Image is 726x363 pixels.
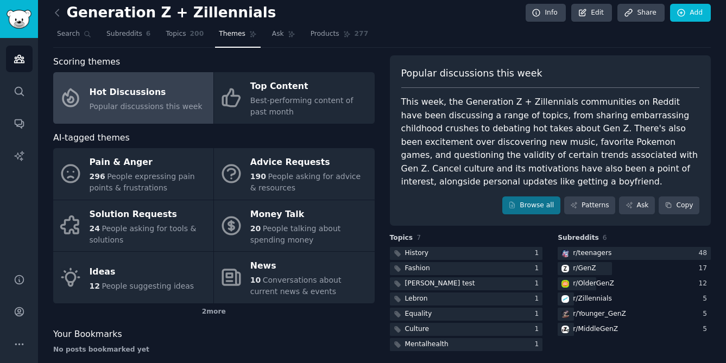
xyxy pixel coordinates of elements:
a: News10Conversations about current news & events [214,252,374,303]
img: teenagers [561,250,569,257]
div: r/ Younger_GenZ [573,309,626,319]
div: 5 [703,324,711,334]
div: r/ MiddleGenZ [573,324,618,334]
div: 17 [698,264,711,273]
div: Hot Discussions [90,84,203,101]
a: Products277 [307,26,372,48]
a: Ask [619,196,655,215]
div: 1 [534,324,542,334]
img: Zillennials [561,295,569,303]
button: Copy [659,196,699,215]
a: Mentalhealth1 [390,338,543,352]
span: Search [57,29,80,39]
a: MiddleGenZr/MiddleGenZ5 [558,323,711,336]
img: Younger_GenZ [561,310,569,318]
div: 48 [698,249,711,258]
a: Ideas12People suggesting ideas [53,252,213,303]
div: r/ Zillennials [573,294,612,304]
a: Topics200 [162,26,207,48]
span: Popular discussions this week [90,102,203,111]
a: OlderGenZr/OlderGenZ12 [558,277,711,291]
a: [PERSON_NAME] test1 [390,277,543,291]
img: OlderGenZ [561,280,569,288]
div: r/ teenagers [573,249,611,258]
div: 1 [534,279,542,289]
a: Solution Requests24People asking for tools & solutions [53,200,213,252]
a: Patterns [564,196,615,215]
a: Zillennialsr/Zillennials5 [558,292,711,306]
a: Younger_GenZr/Younger_GenZ5 [558,308,711,321]
span: Topics [166,29,186,39]
span: Conversations about current news & events [250,276,342,296]
img: GummySearch logo [7,10,31,29]
a: Search [53,26,95,48]
div: Fashion [405,264,430,273]
a: Share [617,4,664,22]
span: 12 [90,282,100,290]
div: 1 [534,309,542,319]
div: 1 [534,249,542,258]
div: [PERSON_NAME] test [405,279,475,289]
a: Subreddits6 [103,26,154,48]
a: Money Talk20People talking about spending money [214,200,374,252]
div: Top Content [250,78,369,95]
span: People asking for advice & resources [250,172,361,192]
span: 200 [190,29,204,39]
div: Advice Requests [250,154,369,171]
div: Equality [405,309,432,319]
h2: Generation Z + Zillennials [53,4,276,22]
span: Themes [219,29,245,39]
span: People asking for tools & solutions [90,224,197,244]
span: People expressing pain points & frustrations [90,172,195,192]
span: Ask [272,29,284,39]
div: Mentalhealth [405,340,449,349]
a: Advice Requests190People asking for advice & resources [214,148,374,200]
div: 1 [534,340,542,349]
span: Topics [390,233,413,243]
a: Info [526,4,566,22]
span: 190 [250,172,266,181]
a: Edit [571,4,612,22]
span: Popular discussions this week [401,67,542,80]
span: Scoring themes [53,55,120,69]
div: 1 [534,294,542,304]
div: This week, the Generation Z + Zillennials communities on Reddit have been discussing a range of t... [401,95,700,189]
span: People talking about spending money [250,224,341,244]
a: Lebron1 [390,292,543,306]
a: Top ContentBest-performing content of past month [214,72,374,124]
img: MiddleGenZ [561,326,569,333]
div: 1 [534,264,542,273]
a: Hot DiscussionsPopular discussions this week [53,72,213,124]
div: 2 more [53,303,375,321]
span: Best-performing content of past month [250,96,353,116]
span: 277 [355,29,369,39]
div: No posts bookmarked yet [53,345,375,355]
span: AI-tagged themes [53,131,130,145]
span: 7 [416,234,421,241]
span: Subreddits [558,233,599,243]
a: teenagersr/teenagers48 [558,247,711,260]
span: Products [311,29,339,39]
div: Pain & Anger [90,154,208,171]
div: Lebron [405,294,428,304]
a: Equality1 [390,308,543,321]
a: GenZr/GenZ17 [558,262,711,276]
div: Culture [405,324,430,334]
div: r/ GenZ [573,264,596,273]
div: News [250,258,369,275]
a: Add [670,4,711,22]
a: Ask [268,26,299,48]
span: People suggesting ideas [102,282,194,290]
a: Pain & Anger296People expressing pain points & frustrations [53,148,213,200]
div: History [405,249,429,258]
span: Subreddits [106,29,142,39]
span: 10 [250,276,261,284]
a: Themes [215,26,261,48]
a: Fashion1 [390,262,543,276]
div: r/ OlderGenZ [573,279,614,289]
span: 24 [90,224,100,233]
a: History1 [390,247,543,260]
span: 6 [146,29,151,39]
img: GenZ [561,265,569,272]
a: Browse all [502,196,560,215]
